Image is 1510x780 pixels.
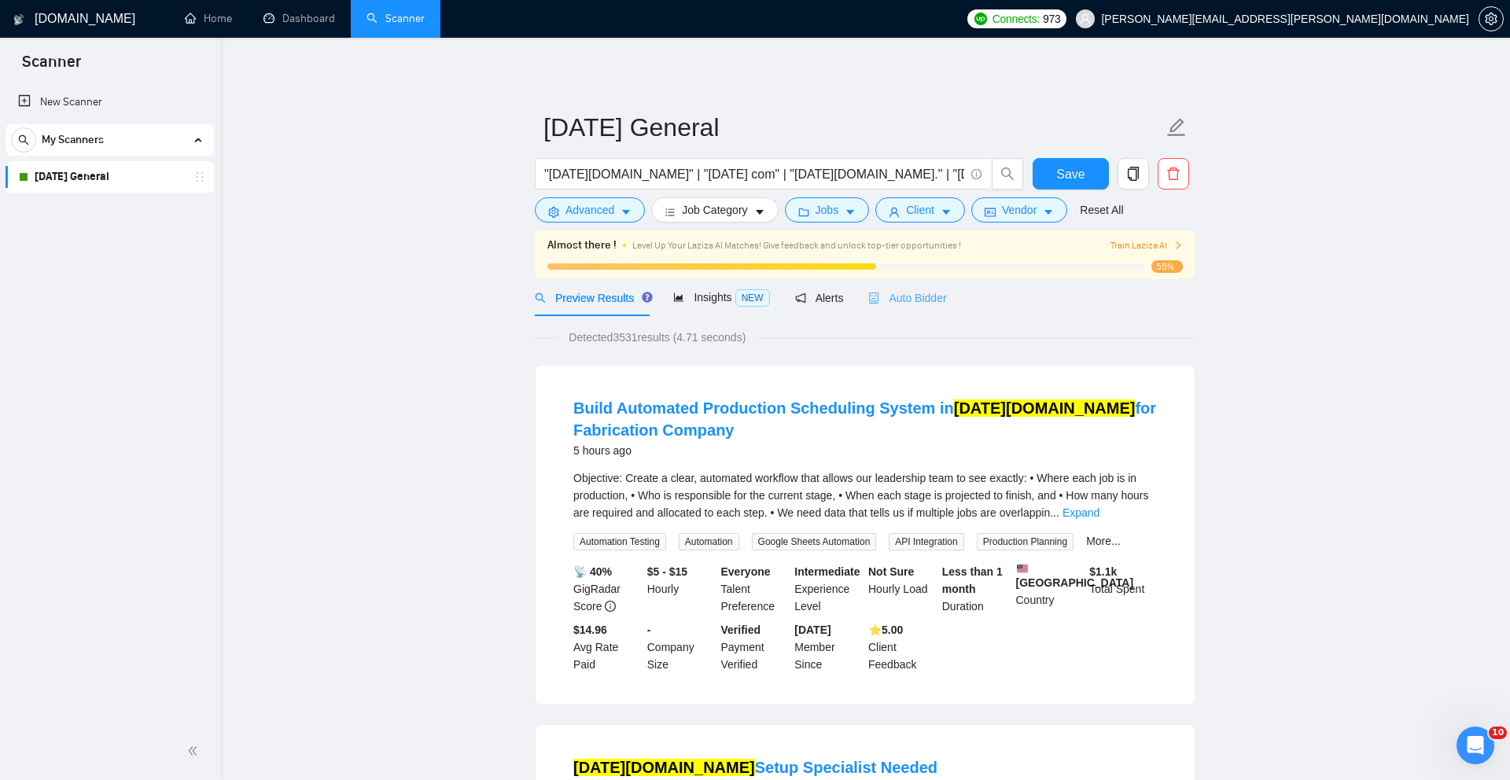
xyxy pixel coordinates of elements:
b: [DATE] [794,624,830,636]
span: notification [795,292,806,304]
span: copy [1118,167,1148,181]
mark: [DATE][DOMAIN_NAME] [954,399,1136,417]
div: Country [1013,563,1087,615]
button: search [992,158,1023,189]
span: info-circle [605,601,616,612]
span: caret-down [1043,206,1054,218]
button: copy [1118,158,1149,189]
span: edit [1166,117,1187,138]
b: - [647,624,651,636]
span: Level Up Your Laziza AI Matches! Give feedback and unlock top-tier opportunities ! [632,240,961,251]
span: Advanced [565,201,614,219]
b: $ 1.1k [1089,565,1117,578]
span: robot [868,292,879,304]
span: caret-down [621,206,632,218]
div: Avg Rate Paid [570,621,644,673]
button: folderJobscaret-down [785,197,870,223]
b: Everyone [721,565,771,578]
span: info-circle [971,169,981,179]
span: Client [906,201,934,219]
a: New Scanner [18,86,201,118]
div: Talent Preference [718,563,792,615]
span: Job Category [682,201,747,219]
a: Build Automated Production Scheduling System in[DATE][DOMAIN_NAME]for Fabrication Company [573,399,1156,439]
div: Tooltip anchor [640,290,654,304]
img: upwork-logo.png [974,13,987,25]
a: searchScanner [366,12,425,25]
button: Save [1033,158,1109,189]
img: logo [13,7,24,32]
span: search [993,167,1022,181]
b: Intermediate [794,565,860,578]
span: Jobs [816,201,839,219]
img: 🇺🇸 [1017,563,1028,574]
button: delete [1158,158,1189,189]
span: Save [1056,164,1085,184]
span: Objective: Create a clear, automated workflow that allows our leadership team to see exactly: • W... [573,472,1148,519]
b: [GEOGRAPHIC_DATA] [1016,563,1134,589]
span: setting [1479,13,1503,25]
div: Company Size [644,621,718,673]
button: Train Laziza AI [1110,238,1183,253]
a: Reset All [1080,201,1123,219]
input: Scanner name... [543,108,1163,147]
b: Not Sure [868,565,914,578]
span: double-left [187,743,203,759]
span: user [1080,13,1091,24]
span: Automation [679,533,739,550]
span: bars [665,206,676,218]
span: area-chart [673,292,684,303]
div: Hourly Load [865,563,939,615]
span: Insights [673,291,769,304]
span: Alerts [795,292,844,304]
span: 10 [1489,727,1507,739]
button: search [11,127,36,153]
span: Almost there ! [547,237,617,254]
span: ... [1050,506,1059,519]
mark: [DATE][DOMAIN_NAME] [573,759,755,776]
button: userClientcaret-down [875,197,965,223]
input: Search Freelance Jobs... [544,164,964,184]
a: Expand [1063,506,1099,519]
span: Auto Bidder [868,292,946,304]
button: settingAdvancedcaret-down [535,197,645,223]
div: Payment Verified [718,621,792,673]
span: Automation Testing [573,533,666,550]
span: API Integration [889,533,963,550]
span: user [889,206,900,218]
span: search [535,292,546,304]
span: Detected 3531 results (4.71 seconds) [558,329,757,346]
span: 973 [1043,10,1060,28]
b: Less than 1 month [942,565,1003,595]
button: setting [1479,6,1504,31]
span: search [12,134,35,145]
span: caret-down [941,206,952,218]
div: Hourly [644,563,718,615]
span: caret-down [845,206,856,218]
a: [DATE] General [35,161,184,193]
a: dashboardDashboard [263,12,335,25]
div: Client Feedback [865,621,939,673]
button: idcardVendorcaret-down [971,197,1067,223]
div: Objective: Create a clear, automated workflow that allows our leadership team to see exactly: • W... [573,469,1157,521]
li: New Scanner [6,86,214,118]
span: Preview Results [535,292,648,304]
span: caret-down [754,206,765,218]
div: 5 hours ago [573,441,1157,460]
span: NEW [735,289,770,307]
iframe: Intercom live chat [1457,727,1494,764]
a: More... [1086,535,1121,547]
span: Vendor [1002,201,1037,219]
div: Member Since [791,621,865,673]
div: Total Spent [1086,563,1160,615]
button: barsJob Categorycaret-down [651,197,778,223]
a: homeHome [185,12,232,25]
b: Verified [721,624,761,636]
li: My Scanners [6,124,214,193]
span: Connects: [993,10,1040,28]
span: idcard [985,206,996,218]
span: right [1173,241,1183,250]
a: setting [1479,13,1504,25]
span: folder [798,206,809,218]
